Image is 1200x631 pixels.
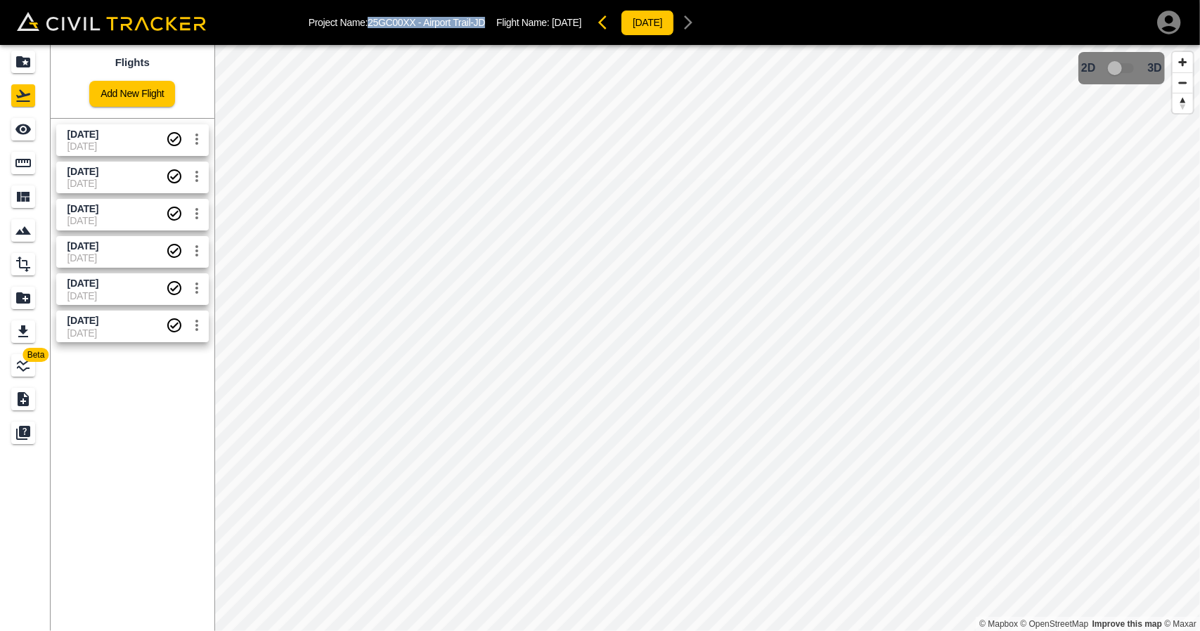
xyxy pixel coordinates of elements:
[979,619,1018,629] a: Mapbox
[1148,62,1162,74] span: 3D
[496,17,581,28] p: Flight Name:
[1021,619,1089,629] a: OpenStreetMap
[309,17,485,28] p: Project Name: 25GC00XX - Airport Trail-JD
[552,17,581,28] span: [DATE]
[1173,93,1193,113] button: Reset bearing to north
[621,10,674,36] button: [DATE]
[1173,52,1193,72] button: Zoom in
[1164,619,1196,629] a: Maxar
[17,12,206,32] img: Civil Tracker
[1173,72,1193,93] button: Zoom out
[1081,62,1095,74] span: 2D
[1102,55,1142,82] span: 3D model not uploaded yet
[1092,619,1162,629] a: Map feedback
[214,45,1200,631] canvas: Map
